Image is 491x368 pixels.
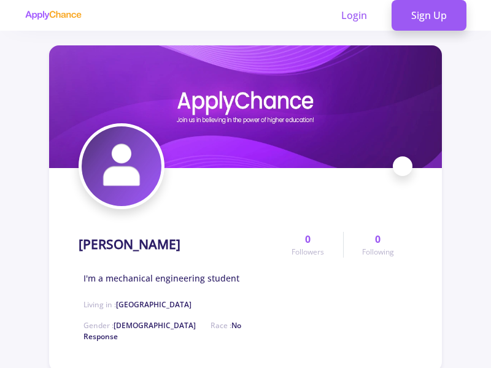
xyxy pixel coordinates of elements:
span: 0 [305,232,311,247]
img: Ebrahim Azarangavatar [82,126,161,206]
span: [GEOGRAPHIC_DATA] [116,299,191,310]
span: Gender : [83,320,196,331]
span: Followers [292,247,324,258]
span: Following [362,247,394,258]
h1: [PERSON_NAME] [79,237,180,252]
span: Living in : [83,299,191,310]
span: I'm a mechanical engineering student [83,272,239,285]
span: Race : [83,320,241,342]
a: 0Followers [273,232,342,258]
img: applychance logo text only [25,10,82,20]
span: 0 [375,232,381,247]
span: No Response [83,320,241,342]
a: 0Following [343,232,412,258]
span: [DEMOGRAPHIC_DATA] [114,320,196,331]
img: Ebrahim Azarangcover image [49,45,442,168]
